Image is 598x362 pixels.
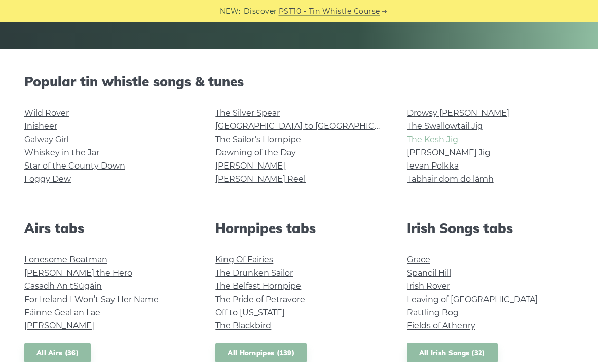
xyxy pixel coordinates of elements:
a: Casadh An tSúgáin [24,282,102,291]
a: Fields of Athenry [407,321,475,331]
h2: Popular tin whistle songs & tunes [24,74,574,90]
a: The Drunken Sailor [215,269,293,278]
h2: Hornpipes tabs [215,221,382,237]
a: PST10 - Tin Whistle Course [279,6,380,17]
a: King Of Fairies [215,255,273,265]
a: Whiskey in the Jar [24,148,99,158]
a: The Sailor’s Hornpipe [215,135,301,145]
a: [PERSON_NAME] Reel [215,175,306,184]
a: For Ireland I Won’t Say Her Name [24,295,159,305]
a: The Swallowtail Jig [407,122,483,131]
span: NEW: [220,6,241,17]
a: The Blackbird [215,321,271,331]
a: Star of the County Down [24,161,125,171]
a: The Kesh Jig [407,135,458,145]
a: Galway Girl [24,135,68,145]
a: Foggy Dew [24,175,71,184]
h2: Airs tabs [24,221,191,237]
a: Ievan Polkka [407,161,459,171]
a: Dawning of the Day [215,148,296,158]
a: [PERSON_NAME] the Hero [24,269,132,278]
a: Irish Rover [407,282,450,291]
a: Inisheer [24,122,57,131]
a: The Silver Spear [215,109,280,118]
a: Tabhair dom do lámh [407,175,494,184]
a: Grace [407,255,430,265]
h2: Irish Songs tabs [407,221,574,237]
a: Drowsy [PERSON_NAME] [407,109,509,118]
a: [PERSON_NAME] Jig [407,148,491,158]
a: [GEOGRAPHIC_DATA] to [GEOGRAPHIC_DATA] [215,122,402,131]
a: [PERSON_NAME] [24,321,94,331]
a: Fáinne Geal an Lae [24,308,100,318]
span: Discover [244,6,277,17]
a: Spancil Hill [407,269,451,278]
a: The Pride of Petravore [215,295,305,305]
a: Wild Rover [24,109,69,118]
a: Lonesome Boatman [24,255,107,265]
a: [PERSON_NAME] [215,161,285,171]
a: The Belfast Hornpipe [215,282,301,291]
a: Rattling Bog [407,308,459,318]
a: Off to [US_STATE] [215,308,285,318]
a: Leaving of [GEOGRAPHIC_DATA] [407,295,538,305]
